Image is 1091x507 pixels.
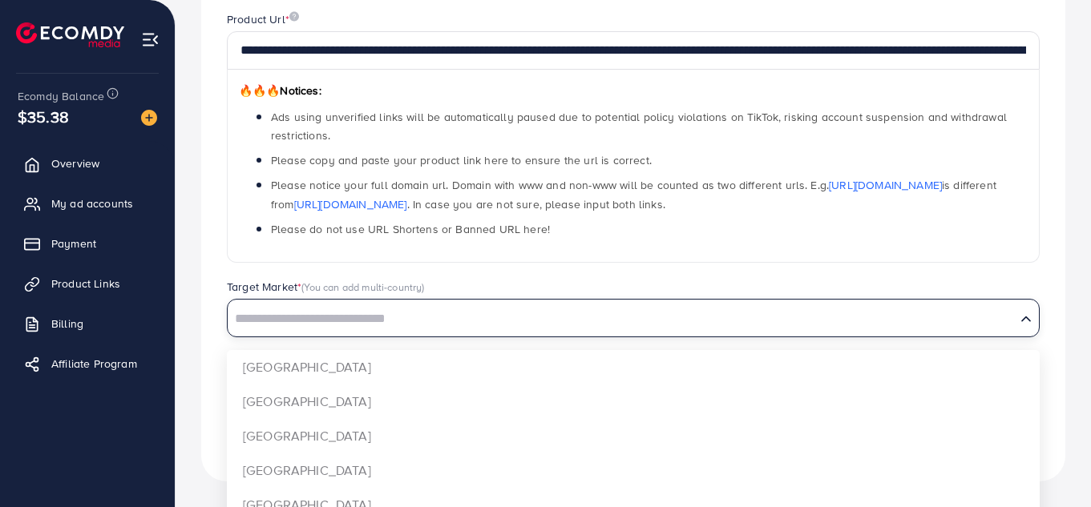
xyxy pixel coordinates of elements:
[271,109,1007,143] span: Ads using unverified links will be automatically paused due to potential policy violations on Tik...
[18,88,104,104] span: Ecomdy Balance
[239,82,321,99] span: Notices:
[12,348,163,380] a: Affiliate Program
[51,316,83,332] span: Billing
[12,268,163,300] a: Product Links
[829,177,942,193] a: [URL][DOMAIN_NAME]
[239,82,280,99] span: 🔥🔥🔥
[12,147,163,179] a: Overview
[289,11,299,22] img: image
[51,235,96,251] span: Payment
[227,369,1040,408] p: *Note: If you use unverified product links, the Ecomdy system will notify the support team to rev...
[227,299,1040,337] div: Search for option
[271,152,652,168] span: Please copy and paste your product link here to ensure the url is correct.
[51,155,99,171] span: Overview
[12,227,163,260] a: Payment
[227,11,299,27] label: Product Url
[141,110,157,126] img: image
[12,187,163,219] a: My ad accounts
[229,307,1014,332] input: Search for option
[227,279,425,295] label: Target Market
[271,177,996,211] span: Please notice your full domain url. Domain with www and non-www will be counted as two different ...
[301,280,424,294] span: (You can add multi-country)
[990,433,1024,449] span: Submit
[16,22,124,47] img: logo
[12,308,163,340] a: Billing
[294,196,407,212] a: [URL][DOMAIN_NAME]
[51,356,137,372] span: Affiliate Program
[51,276,120,292] span: Product Links
[974,427,1040,456] button: Submit
[271,221,550,237] span: Please do not use URL Shortens or Banned URL here!
[18,105,69,128] span: $35.38
[1023,435,1079,495] iframe: Chat
[51,195,133,211] span: My ad accounts
[141,30,160,49] img: menu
